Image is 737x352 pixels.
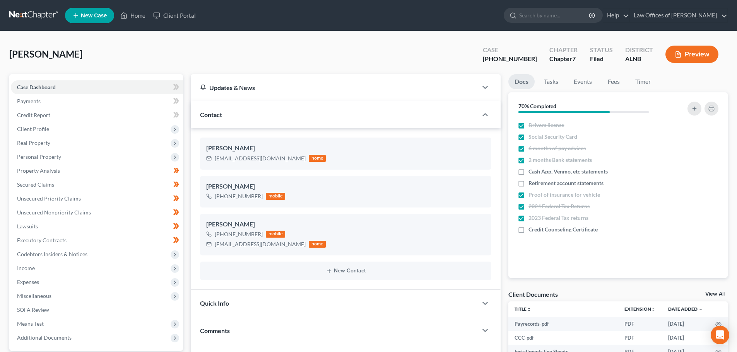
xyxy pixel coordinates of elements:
[549,54,578,63] div: Chapter
[668,306,703,312] a: Date Added expand_more
[206,144,485,153] div: [PERSON_NAME]
[528,179,604,187] span: Retirement account statements
[17,126,49,132] span: Client Profile
[17,292,51,299] span: Miscellaneous
[705,291,725,297] a: View All
[215,155,306,162] div: [EMAIL_ADDRESS][DOMAIN_NAME]
[630,9,727,22] a: Law Offices of [PERSON_NAME]
[11,94,183,108] a: Payments
[215,230,263,238] div: [PHONE_NUMBER]
[590,46,613,54] div: Status
[17,181,54,188] span: Secured Claims
[549,46,578,54] div: Chapter
[618,317,662,331] td: PDF
[17,223,38,230] span: Lawsuits
[11,108,183,122] a: Credit Report
[9,48,82,60] span: [PERSON_NAME]
[603,9,629,22] a: Help
[651,307,656,312] i: unfold_more
[528,202,590,210] span: 2024 Federal Tax Returns
[17,306,49,313] span: SOFA Review
[519,8,590,22] input: Search by name...
[17,153,61,160] span: Personal Property
[508,317,618,331] td: Payrecords-pdf
[11,178,183,192] a: Secured Claims
[309,155,326,162] div: home
[528,121,564,129] span: Drivers license
[215,240,306,248] div: [EMAIL_ADDRESS][DOMAIN_NAME]
[17,139,50,146] span: Real Property
[17,251,87,257] span: Codebtors Insiders & Notices
[629,74,657,89] a: Timer
[206,182,485,191] div: [PERSON_NAME]
[508,290,558,298] div: Client Documents
[515,306,531,312] a: Titleunfold_more
[698,307,703,312] i: expand_more
[200,299,229,307] span: Quick Info
[528,156,592,164] span: 2 months Bank statements
[528,226,598,233] span: Credit Counseling Certificate
[17,237,67,243] span: Executory Contracts
[11,219,183,233] a: Lawsuits
[17,195,81,202] span: Unsecured Priority Claims
[149,9,200,22] a: Client Portal
[17,279,39,285] span: Expenses
[266,193,285,200] div: mobile
[17,167,60,174] span: Property Analysis
[17,98,41,104] span: Payments
[590,54,613,63] div: Filed
[200,327,230,334] span: Comments
[527,307,531,312] i: unfold_more
[662,317,709,331] td: [DATE]
[518,103,556,109] strong: 70% Completed
[200,111,222,118] span: Contact
[568,74,598,89] a: Events
[528,133,577,141] span: Social Security Card
[528,191,600,199] span: Proof of insurance for vehicle
[528,214,588,222] span: 2023 Federal Tax returns
[11,164,183,178] a: Property Analysis
[11,303,183,317] a: SOFA Review
[116,9,149,22] a: Home
[624,306,656,312] a: Extensionunfold_more
[17,112,50,118] span: Credit Report
[483,54,537,63] div: [PHONE_NUMBER]
[11,206,183,219] a: Unsecured Nonpriority Claims
[538,74,564,89] a: Tasks
[81,13,107,19] span: New Case
[11,192,183,206] a: Unsecured Priority Claims
[17,320,44,327] span: Means Test
[206,268,485,274] button: New Contact
[508,74,535,89] a: Docs
[528,168,608,175] span: Cash App, Venmo, etc statements
[662,331,709,345] td: [DATE]
[572,55,576,62] span: 7
[17,334,72,341] span: Additional Documents
[206,220,485,229] div: [PERSON_NAME]
[266,231,285,238] div: mobile
[17,265,35,271] span: Income
[200,83,468,92] div: Updates & News
[625,46,653,54] div: District
[618,331,662,345] td: PDF
[508,331,618,345] td: CCC-pdf
[17,209,91,216] span: Unsecured Nonpriority Claims
[711,326,729,344] div: Open Intercom Messenger
[11,233,183,247] a: Executory Contracts
[601,74,626,89] a: Fees
[665,46,718,63] button: Preview
[483,46,537,54] div: Case
[625,54,653,63] div: ALNB
[11,80,183,94] a: Case Dashboard
[528,145,586,152] span: 6 months of pay advices
[17,84,56,90] span: Case Dashboard
[215,192,263,200] div: [PHONE_NUMBER]
[309,241,326,248] div: home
